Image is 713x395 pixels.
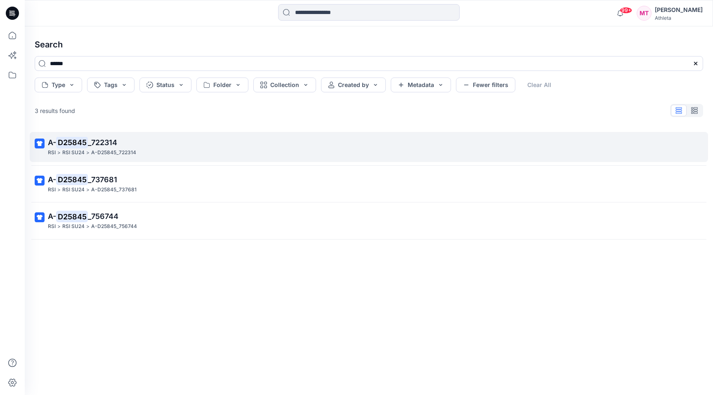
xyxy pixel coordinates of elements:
[48,138,56,147] span: A-
[86,148,90,157] p: >
[35,106,75,115] p: 3 results found
[30,206,708,236] a: A-D25845_756744RSI>RSI SU24>A-D25845_756744
[56,174,88,185] mark: D25845
[88,175,117,184] span: _737681
[88,138,117,147] span: _722314
[91,148,136,157] p: A-D25845_722314
[196,78,248,92] button: Folder
[139,78,191,92] button: Status
[28,33,710,56] h4: Search
[86,186,90,194] p: >
[48,148,56,157] p: RSI
[35,78,82,92] button: Type
[91,186,137,194] p: A-D25845_737681
[56,136,88,148] mark: D25845
[391,78,451,92] button: Metadata
[57,222,61,231] p: >
[30,169,708,199] a: A-D25845_737681RSI>RSI SU24>A-D25845_737681
[48,175,56,184] span: A-
[62,148,85,157] p: RSI SU24
[48,222,56,231] p: RSI
[57,186,61,194] p: >
[655,5,703,15] div: [PERSON_NAME]
[456,78,515,92] button: Fewer filters
[62,222,85,231] p: RSI SU24
[321,78,386,92] button: Created by
[56,211,88,222] mark: D25845
[88,212,118,221] span: _756744
[30,132,708,162] a: A-D25845_722314RSI>RSI SU24>A-D25845_722314
[48,212,56,221] span: A-
[57,148,61,157] p: >
[87,78,135,92] button: Tags
[620,7,632,14] span: 99+
[86,222,90,231] p: >
[48,186,56,194] p: RSI
[91,222,137,231] p: A-D25845_756744
[655,15,703,21] div: Athleta
[62,186,85,194] p: RSI SU24
[637,6,652,21] div: MT
[253,78,316,92] button: Collection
